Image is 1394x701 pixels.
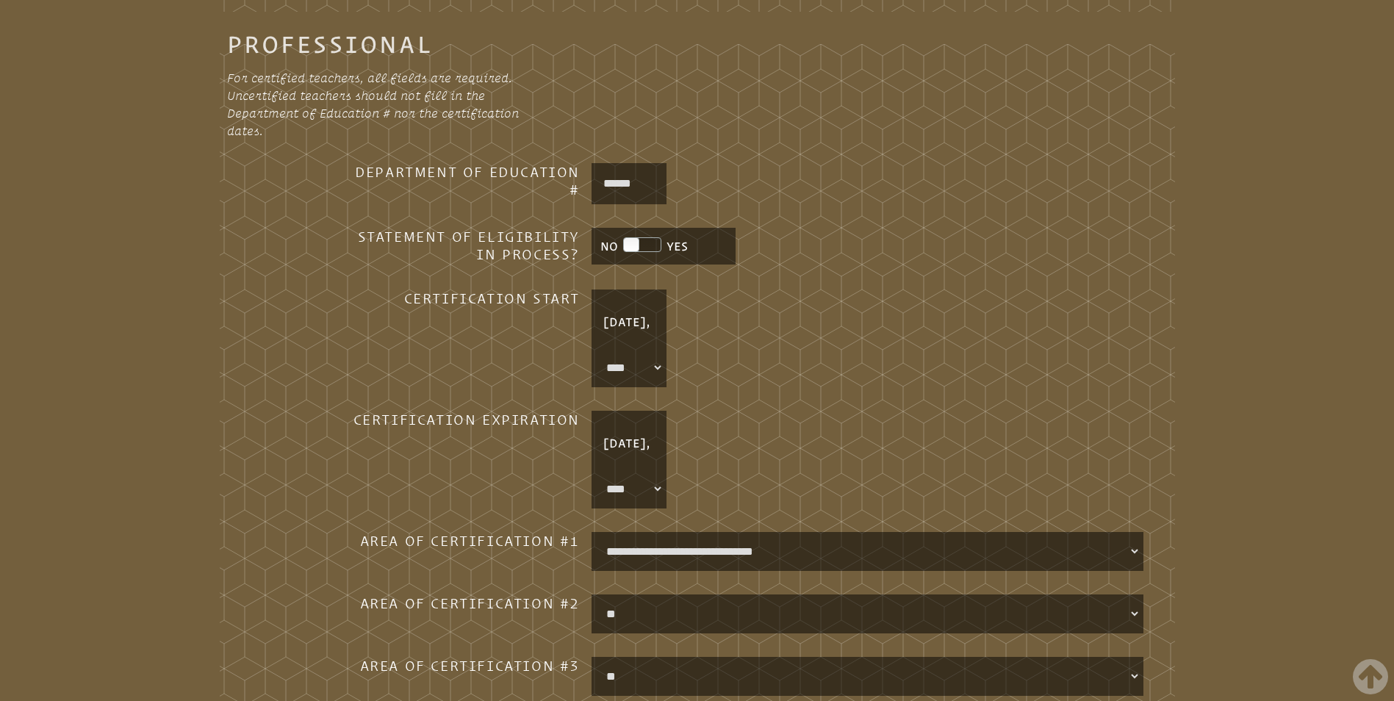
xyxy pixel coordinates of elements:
[600,237,623,255] li: NO
[594,304,664,339] p: [DATE],
[345,290,580,307] h3: Certification Start
[227,69,526,140] p: For certified teachers, all fields are required. Uncertified teachers should not fill in the Depa...
[227,35,433,53] legend: Professional
[345,532,580,550] h3: Area of Certification #1
[594,425,664,461] p: [DATE],
[345,657,580,675] h3: Area of Certification #3
[345,163,580,198] h3: Department of Education #
[345,594,580,612] h3: Area of Certification #2
[661,237,688,255] li: YES
[345,228,580,263] h3: Statement of Eligibility in process?
[345,411,580,428] h3: Certification Expiration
